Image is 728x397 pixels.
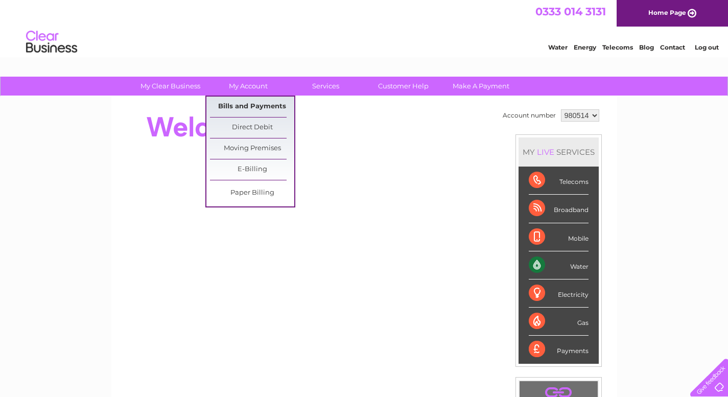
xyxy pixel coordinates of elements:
[210,138,294,159] a: Moving Premises
[660,43,685,51] a: Contact
[529,279,589,308] div: Electricity
[284,77,368,96] a: Services
[602,43,633,51] a: Telecoms
[695,43,719,51] a: Log out
[548,43,568,51] a: Water
[529,308,589,336] div: Gas
[529,223,589,251] div: Mobile
[128,77,213,96] a: My Clear Business
[535,5,606,18] a: 0333 014 3131
[210,159,294,180] a: E-Billing
[529,195,589,223] div: Broadband
[206,77,290,96] a: My Account
[439,77,523,96] a: Make A Payment
[210,97,294,117] a: Bills and Payments
[210,118,294,138] a: Direct Debit
[519,137,599,167] div: MY SERVICES
[500,107,558,124] td: Account number
[529,336,589,363] div: Payments
[361,77,445,96] a: Customer Help
[210,183,294,203] a: Paper Billing
[529,251,589,279] div: Water
[529,167,589,195] div: Telecoms
[639,43,654,51] a: Blog
[535,147,556,157] div: LIVE
[26,27,78,58] img: logo.png
[123,6,606,50] div: Clear Business is a trading name of Verastar Limited (registered in [GEOGRAPHIC_DATA] No. 3667643...
[574,43,596,51] a: Energy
